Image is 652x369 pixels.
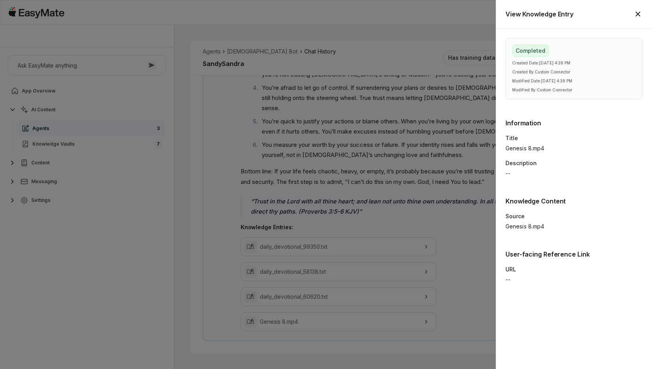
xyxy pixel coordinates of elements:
p: URL [506,265,643,274]
div: Created Date : [DATE] 4:39 PM [512,60,636,66]
h2: Information [506,118,643,128]
p: Description [506,159,643,168]
h2: Knowledge Content [506,196,643,206]
p: Genesis 8.mp4 [506,222,643,231]
p: Source [506,212,643,221]
h2: View Knowledge Entry [506,9,573,19]
div: Modified Date : [DATE] 4:39 PM [512,78,636,84]
h2: User-facing Reference Link [506,250,643,259]
div: Created By : Custom Connector [512,69,636,75]
p: Genesis 8.mp4 [506,144,643,153]
p: -- [506,169,643,178]
div: Modified By : Custom Connector [512,87,636,93]
p: -- [506,275,643,284]
p: Title [506,134,643,143]
div: Completed [512,45,549,57]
